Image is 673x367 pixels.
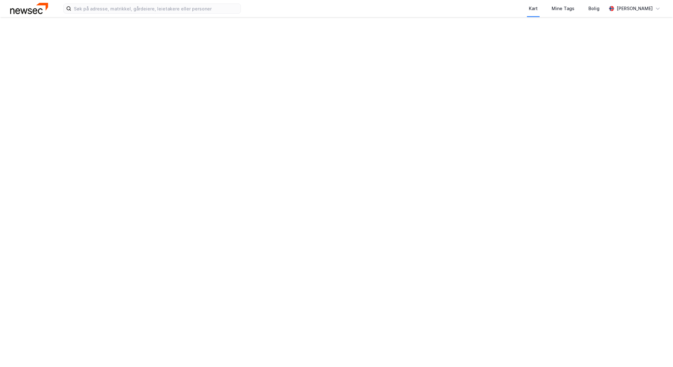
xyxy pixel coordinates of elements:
div: Mine Tags [552,5,574,12]
div: Bolig [588,5,599,12]
img: newsec-logo.f6e21ccffca1b3a03d2d.png [10,3,48,14]
input: Søk på adresse, matrikkel, gårdeiere, leietakere eller personer [71,4,240,13]
div: Kart [529,5,538,12]
div: [PERSON_NAME] [617,5,653,12]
